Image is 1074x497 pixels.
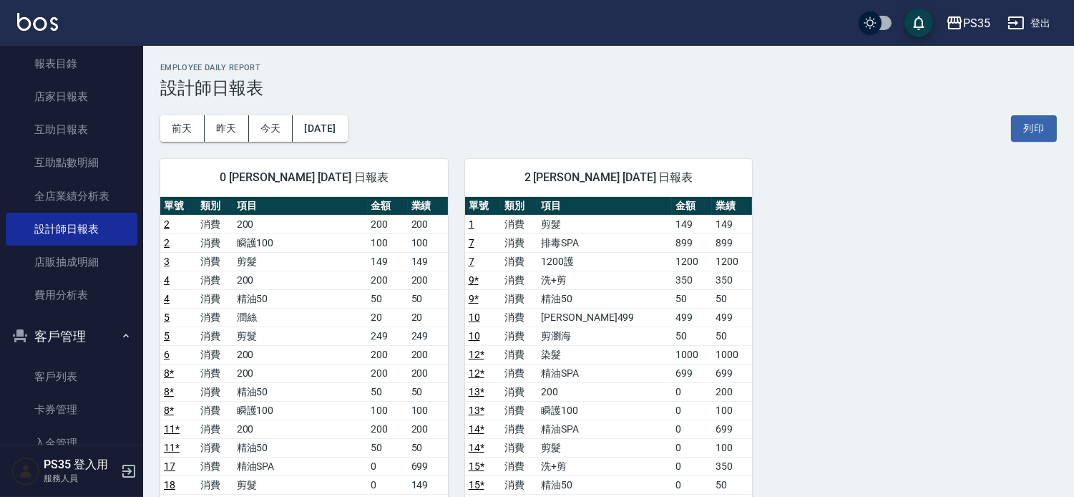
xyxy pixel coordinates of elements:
[672,289,712,308] td: 50
[672,438,712,457] td: 0
[233,271,368,289] td: 200
[197,476,233,494] td: 消費
[6,213,137,246] a: 設計師日報表
[233,382,368,401] td: 精油50
[160,63,1057,72] h2: Employee Daily Report
[6,427,137,460] a: 入金管理
[233,327,368,345] td: 剪髮
[482,170,736,185] span: 2 [PERSON_NAME] [DATE] 日報表
[293,115,347,142] button: [DATE]
[408,289,448,308] td: 50
[537,457,672,476] td: 洗+剪
[501,308,537,327] td: 消費
[501,476,537,494] td: 消費
[408,401,448,420] td: 100
[672,233,712,252] td: 899
[368,271,408,289] td: 200
[672,215,712,233] td: 149
[368,197,408,216] th: 金額
[712,345,752,364] td: 1000
[233,289,368,308] td: 精油50
[164,218,170,230] a: 2
[712,327,752,345] td: 50
[712,438,752,457] td: 100
[408,457,448,476] td: 699
[537,252,672,271] td: 1200護
[233,215,368,233] td: 200
[712,364,752,382] td: 699
[368,308,408,327] td: 20
[233,438,368,457] td: 精油50
[233,476,368,494] td: 剪髮
[408,308,448,327] td: 20
[537,345,672,364] td: 染髮
[712,457,752,476] td: 350
[537,401,672,420] td: 瞬護100
[368,457,408,476] td: 0
[469,312,480,323] a: 10
[672,271,712,289] td: 350
[233,233,368,252] td: 瞬護100
[249,115,293,142] button: 今天
[672,197,712,216] th: 金額
[672,364,712,382] td: 699
[672,382,712,401] td: 0
[963,14,990,32] div: PS35
[197,271,233,289] td: 消費
[197,364,233,382] td: 消費
[537,271,672,289] td: 洗+剪
[233,308,368,327] td: 潤絲
[712,271,752,289] td: 350
[368,364,408,382] td: 200
[712,289,752,308] td: 50
[1011,115,1057,142] button: 列印
[408,345,448,364] td: 200
[368,233,408,252] td: 100
[408,420,448,438] td: 200
[672,252,712,271] td: 1200
[537,382,672,401] td: 200
[164,479,175,491] a: 18
[164,274,170,286] a: 4
[537,438,672,457] td: 剪髮
[368,420,408,438] td: 200
[501,364,537,382] td: 消費
[501,197,537,216] th: 類別
[501,420,537,438] td: 消費
[712,420,752,438] td: 699
[368,289,408,308] td: 50
[44,472,117,485] p: 服務人員
[164,349,170,360] a: 6
[6,113,137,146] a: 互助日報表
[164,330,170,342] a: 5
[233,252,368,271] td: 剪髮
[501,345,537,364] td: 消費
[197,457,233,476] td: 消費
[537,327,672,345] td: 剪瀏海
[6,393,137,426] a: 卡券管理
[712,197,752,216] th: 業績
[164,312,170,323] a: 5
[6,318,137,355] button: 客戶管理
[368,345,408,364] td: 200
[197,438,233,457] td: 消費
[501,252,537,271] td: 消費
[408,382,448,401] td: 50
[11,457,40,486] img: Person
[501,271,537,289] td: 消費
[44,458,117,472] h5: PS35 登入用
[501,457,537,476] td: 消費
[6,360,137,393] a: 客戶列表
[164,460,175,472] a: 17
[501,215,537,233] td: 消費
[672,308,712,327] td: 499
[672,345,712,364] td: 1000
[160,197,197,216] th: 單號
[408,476,448,494] td: 149
[672,401,712,420] td: 0
[205,115,249,142] button: 昨天
[368,252,408,271] td: 149
[164,256,170,267] a: 3
[368,476,408,494] td: 0
[368,327,408,345] td: 249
